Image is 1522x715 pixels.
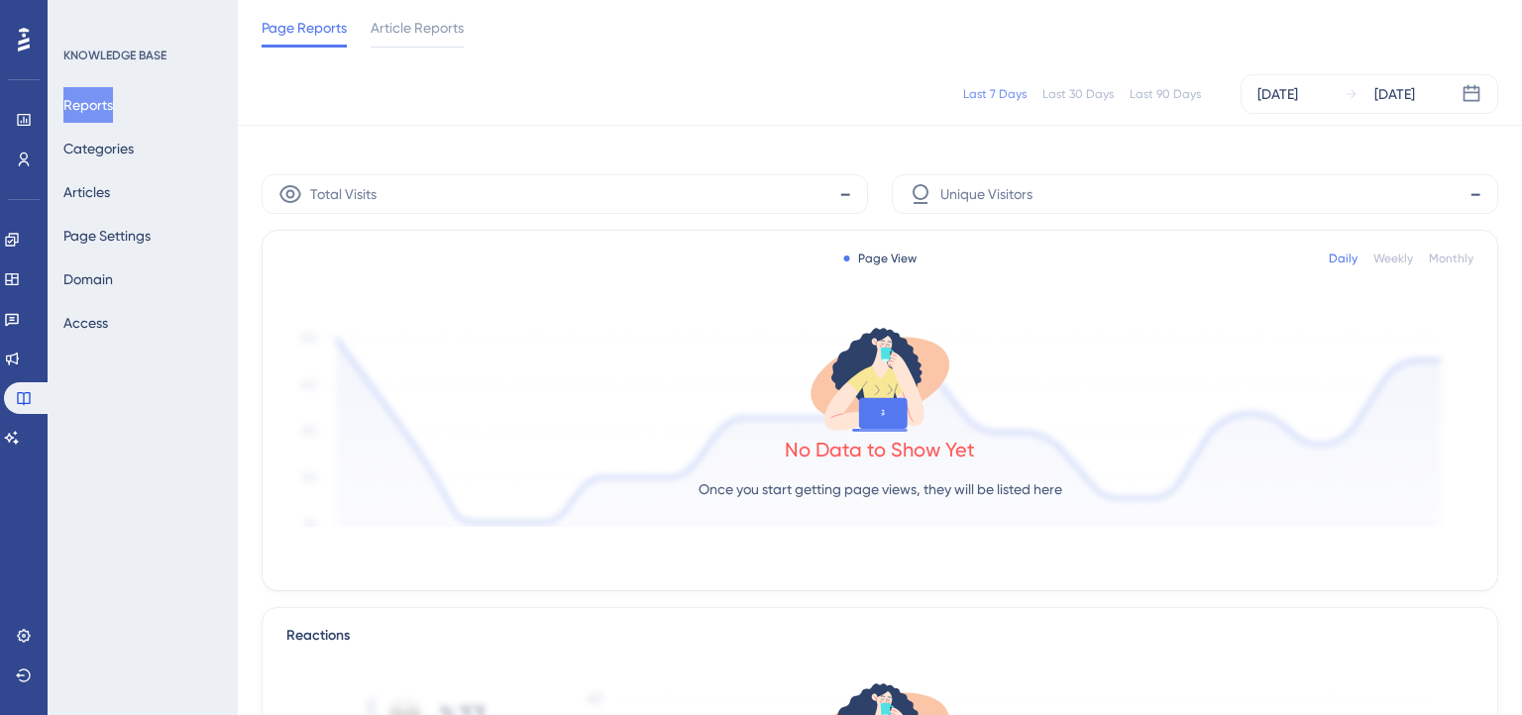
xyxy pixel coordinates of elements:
button: Categories [63,131,134,166]
div: Page View [844,251,917,266]
div: [DATE] [1374,82,1415,106]
div: Weekly [1373,251,1413,266]
div: Reactions [286,624,1473,648]
div: Last 90 Days [1130,86,1201,102]
span: Article Reports [371,16,464,40]
span: Total Visits [310,182,377,206]
button: Domain [63,261,113,297]
span: Unique Visitors [940,182,1033,206]
button: Reports [63,87,113,123]
div: Monthly [1429,251,1473,266]
span: - [1469,178,1481,210]
p: Once you start getting page views, they will be listed here [699,477,1062,501]
div: Daily [1329,251,1358,266]
div: Last 7 Days [963,86,1027,102]
span: - [839,178,851,210]
div: KNOWLEDGE BASE [63,48,166,63]
button: Articles [63,174,110,210]
button: Access [63,305,108,341]
div: Last 30 Days [1042,86,1114,102]
button: Page Settings [63,218,151,254]
div: No Data to Show Yet [785,436,975,463]
span: Page Reports [262,16,347,40]
div: [DATE] [1257,82,1298,106]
